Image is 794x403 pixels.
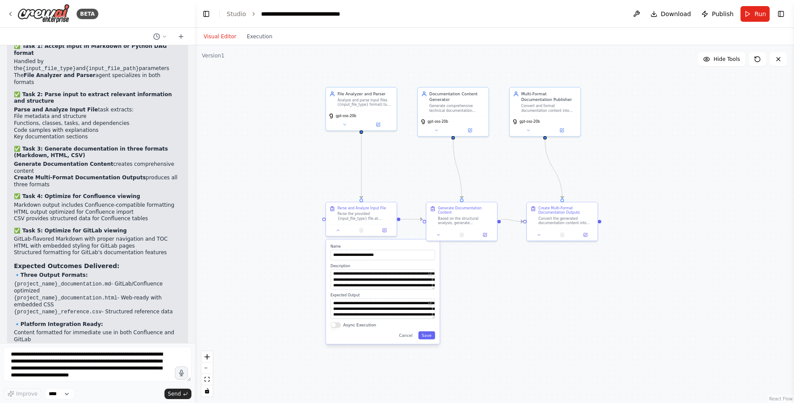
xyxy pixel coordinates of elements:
[343,322,376,328] label: Async Execution
[201,351,213,363] button: zoom in
[14,58,181,72] li: Handled by the and parameters
[509,87,581,137] div: Multi-Format Documentation PublisherConvert and format documentation content into multiple output...
[14,228,127,234] strong: ✅ Task 5: Optimize for GitLab viewing
[349,227,373,234] button: No output available
[331,264,435,269] label: Description
[418,331,435,339] button: Save
[501,216,523,224] g: Edge from d3d4340b-dbed-4fb7-b9a2-c6e6495cbfe3 to be888e9b-d90d-4b5b-beba-2715ee86a9a6
[14,146,168,159] strong: ✅ Task 3: Generate documentation in three formats (Markdown, HTML, CSV)
[331,293,435,298] label: Expected Output
[14,249,181,256] li: Structured formatting for GitLab's documentation features
[20,272,88,278] strong: Three Output Formats:
[438,206,494,215] div: Generate Documentation Content
[14,262,120,269] strong: Expected Outcomes Delivered:
[14,272,181,279] p: 🔹
[375,227,394,234] button: Open in side panel
[227,10,359,18] nav: breadcrumb
[20,321,103,327] strong: Platform Integration Ready:
[14,329,181,343] li: Content formatted for immediate use in both Confluence and GitLab
[201,385,213,396] button: toggle interactivity
[740,6,770,22] button: Run
[426,202,498,241] div: Generate Documentation ContentBased on the structural analysis, generate comprehensive technical ...
[325,202,397,237] div: Parse and Analyze Input FileParse the provided {input_file_type} file at {input_file_path} and ex...
[521,91,577,102] div: Multi-Format Documentation Publisher
[174,31,188,42] button: Start a new chat
[714,56,740,63] span: Hide Tools
[3,388,41,400] button: Improve
[14,120,181,127] li: Functions, classes, tasks, and dependencies
[201,363,213,374] button: zoom out
[338,91,393,97] div: File Analyzer and Parser
[400,216,422,222] g: Edge from 4e74a556-0ce2-4046-8914-90e9d8d8b258 to d3d4340b-dbed-4fb7-b9a2-c6e6495cbfe3
[358,134,364,198] g: Edge from 8a6b14a0-9fcc-4248-b297-fe972b5d012b to 4e74a556-0ce2-4046-8914-90e9d8d8b258
[336,114,356,118] span: gpt-oss-20b
[175,366,188,379] button: Click to speak your automation idea
[14,161,113,167] strong: Generate Documentation Content
[754,10,766,18] span: Run
[550,232,574,238] button: No output available
[454,127,486,134] button: Open in side panel
[86,66,139,72] code: {input_file_path}
[427,270,434,277] button: Open in editor
[521,104,577,113] div: Convert and format documentation content into multiple output formats (Markdown, HTML, CSV) optim...
[475,232,495,238] button: Open in side panel
[23,72,95,78] strong: File Analyzer and Parser
[14,193,140,199] strong: ✅ Task 4: Optimize for Confluence viewing
[647,6,695,22] button: Download
[201,374,213,385] button: fit view
[395,331,416,339] button: Cancel
[14,295,181,309] li: - Web-ready with embedded CSS
[227,10,246,17] a: Studio
[198,31,241,42] button: Visual Editor
[14,91,172,104] strong: ✅ Task 2: Parse input to extract relevant information and structure
[449,232,474,238] button: No output available
[538,216,594,225] div: Convert the generated documentation content into three optimized formats: 1) GitLab/Confluence-co...
[14,127,181,134] li: Code samples with explanations
[427,300,434,307] button: Open in editor
[14,113,181,120] li: File metadata and structure
[576,232,595,238] button: Open in side panel
[150,31,171,42] button: Switch to previous chat
[661,10,691,18] span: Download
[168,390,181,397] span: Send
[14,43,167,56] strong: ✅ Task 1: Accept input in Markdown or Python DAG format
[698,52,745,66] button: Hide Tools
[769,396,793,401] a: React Flow attribution
[338,206,386,211] div: Parse and Analyze Input File
[164,389,191,399] button: Send
[17,4,70,24] img: Logo
[417,87,489,137] div: Documentation Content GeneratorGenerate comprehensive technical documentation content based on an...
[429,104,485,113] div: Generate comprehensive technical documentation content based on analyzed file structures and code...
[14,107,98,113] strong: Parse and Analyze Input File
[16,390,37,397] span: Improve
[331,244,435,249] label: Name
[201,351,213,396] div: React Flow controls
[14,309,102,315] code: {project_name}_reference.csv
[14,295,117,301] code: {project_name}_documentation.html
[14,209,181,216] li: HTML output optimized for Confluence import
[14,281,181,295] li: - GitLab/Confluence optimized
[712,10,734,18] span: Publish
[14,309,181,316] li: - Structured reference data
[325,87,397,131] div: File Analyzer and ParserAnalyze and parse input files ({input_file_type} format) to extract struc...
[362,121,395,128] button: Open in side panel
[526,202,598,241] div: Create Multi-Format Documentation OutputsConvert the generated documentation content into three o...
[241,31,278,42] button: Execution
[546,127,578,134] button: Open in side panel
[698,6,737,22] button: Publish
[200,8,212,20] button: Hide left sidebar
[23,66,76,72] code: {input_file_type}
[438,216,494,225] div: Based on the structural analysis, generate comprehensive technical documentation content. Create ...
[338,212,393,221] div: Parse the provided {input_file_type} file at {input_file_path} and extract all relevant structura...
[338,98,393,107] div: Analyze and parse input files ({input_file_type} format) to extract structural information, code ...
[14,161,181,175] li: creates comprehensive content
[14,215,181,222] li: CSV provides structured data for Confluence tables
[14,175,146,181] strong: Create Multi-Format Documentation Outputs
[14,236,181,243] li: GitLab-flavored Markdown with proper navigation and TOC
[14,243,181,250] li: HTML with embedded styling for GitLab pages
[202,52,224,59] div: Version 1
[538,206,594,215] div: Create Multi-Format Documentation Outputs
[429,91,485,102] div: Documentation Content Generator
[14,134,181,141] li: Key documentation sections
[450,140,465,199] g: Edge from b093a7cc-e53e-4b81-8ae4-0e9a2ef8dc57 to d3d4340b-dbed-4fb7-b9a2-c6e6495cbfe3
